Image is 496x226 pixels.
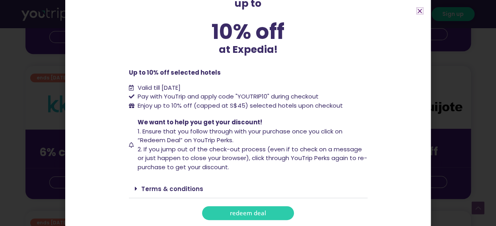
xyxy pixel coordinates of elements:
[138,83,181,92] span: Valid till [DATE]
[129,180,368,198] div: Terms & conditions
[138,145,367,171] span: 2. If you jump out of the check-out process (even if to check on a message or just happen to clos...
[136,101,343,110] span: Enjoy up to 10% off (capped at S$45) selected hotels upon checkout
[136,92,319,101] span: Pay with YouTrip and apply code "YOUTRIP10" during checkout
[417,8,423,14] a: Close
[129,21,368,42] div: 10% off
[129,68,368,77] p: Up to 10% off selected hotels
[129,42,368,57] p: at Expedia!
[141,185,203,193] a: Terms & conditions
[138,127,342,145] span: 1. Ensure that you follow through with your purchase once you click on “Redeem Deal” on YouTrip P...
[202,206,294,220] a: redeem deal
[138,118,262,126] span: We want to help you get your discount!
[230,210,266,216] span: redeem deal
